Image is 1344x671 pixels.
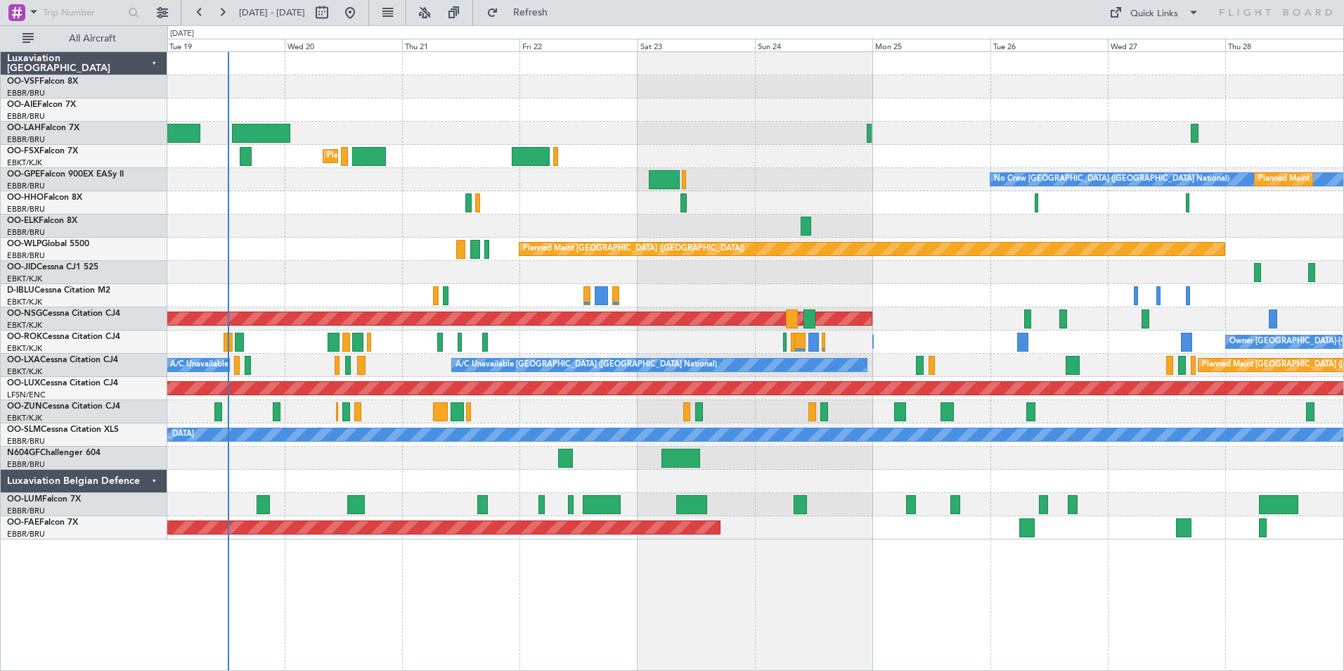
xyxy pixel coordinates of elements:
span: Refresh [501,8,560,18]
div: A/C Unavailable [GEOGRAPHIC_DATA] ([GEOGRAPHIC_DATA] National) [455,354,717,376]
a: EBBR/BRU [7,111,45,122]
div: Tue 26 [990,39,1108,51]
div: No Crew [GEOGRAPHIC_DATA] ([GEOGRAPHIC_DATA] National) [994,169,1229,190]
div: [DATE] [170,28,194,40]
div: Thu 28 [1225,39,1343,51]
div: A/C Unavailable [GEOGRAPHIC_DATA] ([GEOGRAPHIC_DATA] National) [170,354,432,376]
a: OO-NSGCessna Citation CJ4 [7,309,120,318]
div: Wed 20 [285,39,402,51]
a: OO-HHOFalcon 8X [7,193,82,202]
a: EBKT/KJK [7,158,42,168]
a: OO-SLMCessna Citation XLS [7,426,119,434]
a: EBBR/BRU [7,459,45,470]
div: Planned Maint [GEOGRAPHIC_DATA] ([GEOGRAPHIC_DATA]) [523,238,744,260]
a: EBBR/BRU [7,134,45,145]
button: Refresh [480,1,564,24]
a: OO-LUMFalcon 7X [7,495,81,504]
span: OO-LXA [7,356,40,364]
a: EBBR/BRU [7,181,45,191]
span: OO-WLP [7,240,41,248]
div: Wed 27 [1108,39,1225,51]
a: OO-LXACessna Citation CJ4 [7,356,118,364]
a: OO-ELKFalcon 8X [7,217,77,225]
div: Thu 21 [402,39,519,51]
span: OO-SLM [7,426,41,434]
span: OO-GPE [7,170,40,179]
span: OO-LAH [7,124,41,132]
a: OO-VSFFalcon 8X [7,77,78,86]
button: All Aircraft [15,27,153,50]
span: All Aircraft [37,34,148,44]
span: OO-LUM [7,495,42,504]
div: Mon 25 [872,39,990,51]
span: OO-FSX [7,147,39,155]
span: OO-JID [7,263,37,271]
a: EBKT/KJK [7,274,42,284]
span: OO-ZUN [7,402,42,411]
div: Sat 23 [638,39,755,51]
a: OO-AIEFalcon 7X [7,101,76,109]
button: Quick Links [1102,1,1206,24]
div: Fri 22 [519,39,637,51]
span: OO-HHO [7,193,44,202]
span: OO-LUX [7,379,40,388]
span: OO-AIE [7,101,37,109]
a: EBBR/BRU [7,436,45,447]
a: EBKT/KJK [7,320,42,331]
span: [DATE] - [DATE] [239,6,305,19]
div: Quick Links [1130,7,1178,21]
span: OO-ELK [7,217,39,225]
span: OO-VSF [7,77,39,86]
div: Sun 24 [755,39,872,51]
a: OO-ROKCessna Citation CJ4 [7,333,120,341]
span: OO-NSG [7,309,42,318]
a: EBBR/BRU [7,506,45,516]
span: D-IBLU [7,286,34,295]
a: OO-FAEFalcon 7X [7,518,78,527]
span: OO-ROK [7,333,42,341]
a: EBKT/KJK [7,366,42,377]
a: EBBR/BRU [7,227,45,238]
div: Tue 19 [167,39,284,51]
a: EBBR/BRU [7,529,45,539]
a: D-IBLUCessna Citation M2 [7,286,110,295]
a: OO-JIDCessna CJ1 525 [7,263,98,271]
a: OO-ZUNCessna Citation CJ4 [7,402,120,411]
a: EBBR/BRU [7,204,45,215]
span: N604GF [7,449,40,457]
a: EBKT/KJK [7,343,42,354]
a: OO-LAHFalcon 7X [7,124,79,132]
a: LFSN/ENC [7,390,46,400]
a: OO-WLPGlobal 5500 [7,240,89,248]
a: OO-FSXFalcon 7X [7,147,78,155]
input: Trip Number [43,2,124,23]
a: OO-LUXCessna Citation CJ4 [7,379,118,388]
a: EBBR/BRU [7,250,45,261]
a: EBKT/KJK [7,413,42,423]
a: OO-GPEFalcon 900EX EASy II [7,170,124,179]
a: N604GFChallenger 604 [7,449,101,457]
a: EBBR/BRU [7,88,45,98]
span: OO-FAE [7,518,39,527]
div: Planned Maint Kortrijk-[GEOGRAPHIC_DATA] [327,146,491,167]
a: EBKT/KJK [7,297,42,307]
